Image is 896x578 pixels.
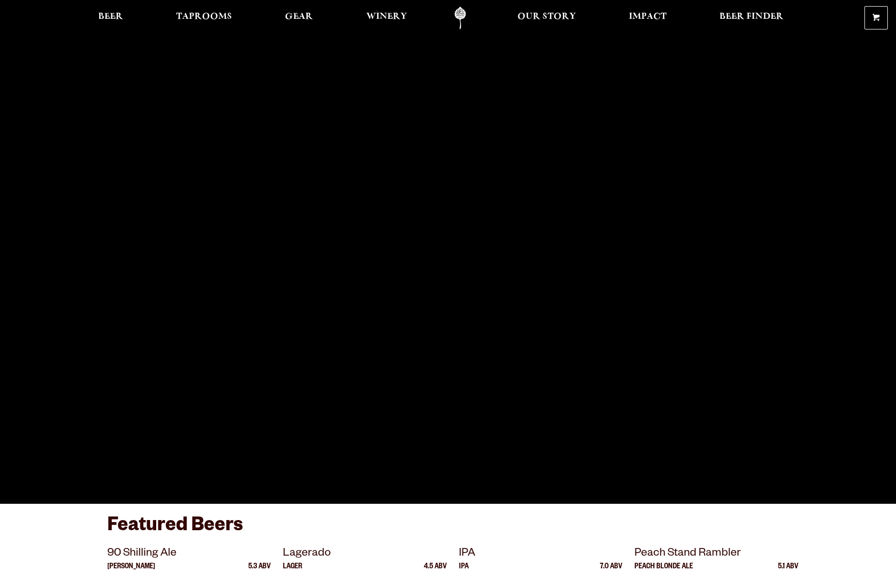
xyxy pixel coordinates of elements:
p: Peach Stand Rambler [634,545,798,563]
p: Lagerado [283,545,447,563]
span: Beer Finder [719,13,784,21]
a: Our Story [511,7,583,29]
h3: Featured Beers [107,514,789,545]
span: Beer [98,13,123,21]
a: Odell Home [441,7,479,29]
p: 90 Shilling Ale [107,545,271,563]
a: Beer [92,7,130,29]
a: Taprooms [169,7,239,29]
a: Winery [360,7,414,29]
p: IPA [459,545,623,563]
a: Gear [278,7,320,29]
span: Our Story [517,13,576,21]
span: Winery [366,13,407,21]
span: Taprooms [176,13,232,21]
span: Impact [629,13,667,21]
span: Gear [285,13,313,21]
a: Beer Finder [713,7,790,29]
a: Impact [622,7,673,29]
